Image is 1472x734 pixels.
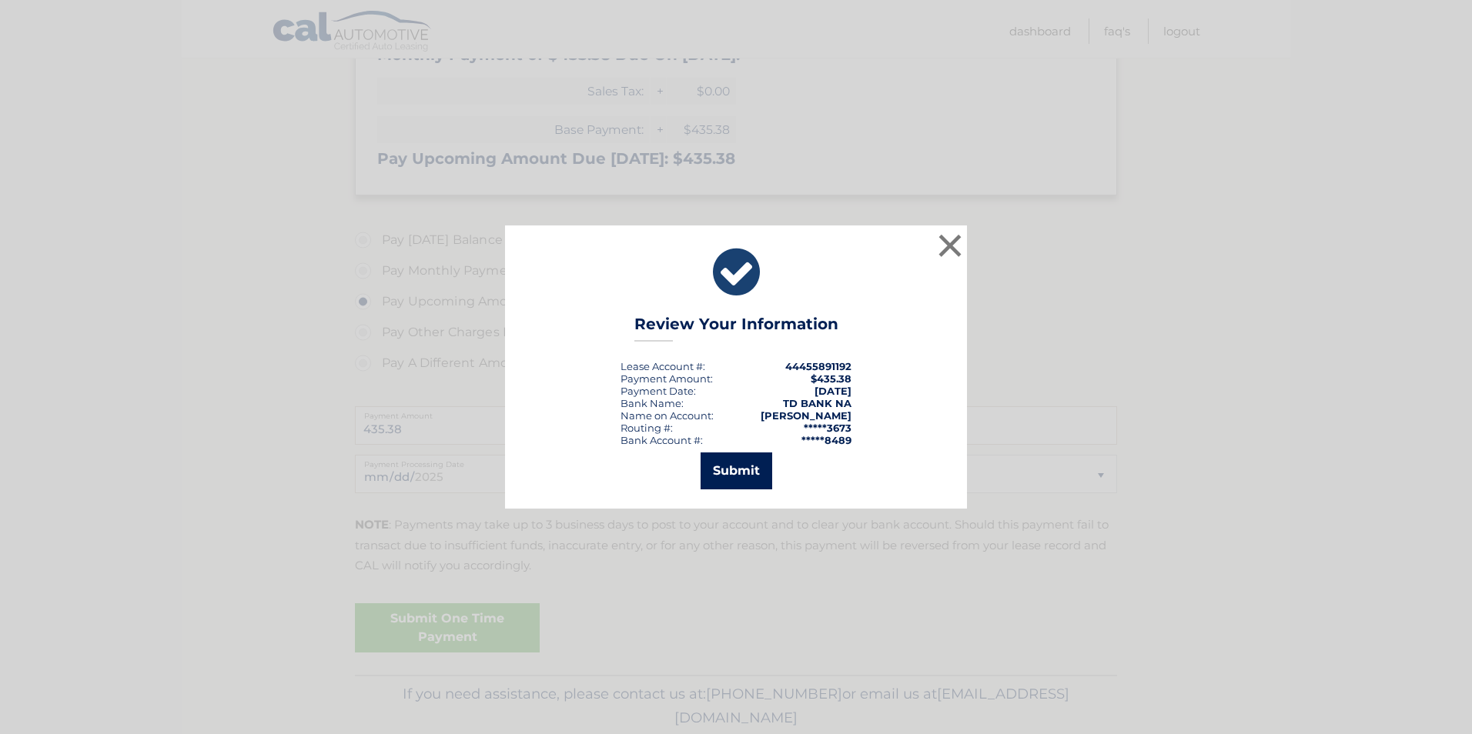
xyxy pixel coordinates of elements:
[621,409,714,422] div: Name on Account:
[621,422,673,434] div: Routing #:
[935,230,965,261] button: ×
[621,385,694,397] span: Payment Date
[621,397,684,409] div: Bank Name:
[634,315,838,342] h3: Review Your Information
[621,434,703,446] div: Bank Account #:
[701,452,772,489] button: Submit
[785,360,851,372] strong: 44455891192
[621,385,696,397] div: :
[811,372,851,385] span: $435.38
[621,360,705,372] div: Lease Account #:
[783,397,851,409] strong: TD BANK NA
[815,385,851,397] span: [DATE]
[621,372,713,385] div: Payment Amount:
[761,409,851,422] strong: [PERSON_NAME]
